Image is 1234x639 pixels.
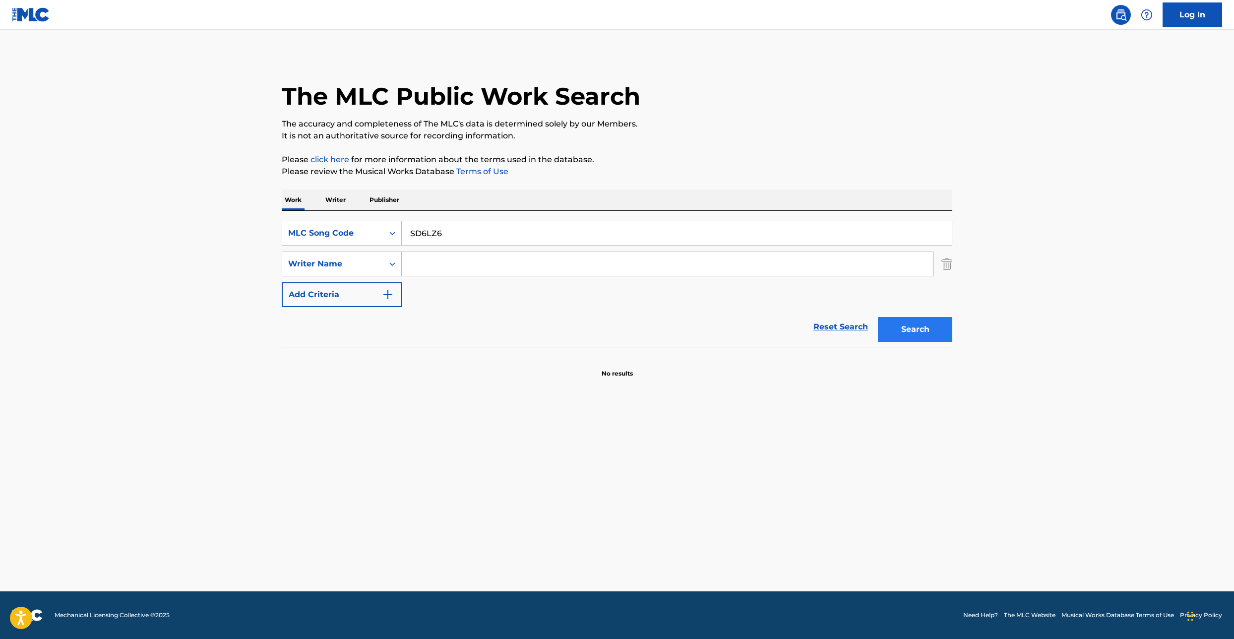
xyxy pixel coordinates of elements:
[282,130,952,142] p: It is not an authoritative source for recording information.
[1115,9,1127,21] img: search
[878,317,952,342] button: Search
[1187,601,1193,631] div: Drag
[1141,9,1153,21] img: help
[1180,611,1222,620] a: Privacy Policy
[282,81,640,111] h1: The MLC Public Work Search
[367,190,402,210] p: Publisher
[322,190,349,210] p: Writer
[310,155,349,164] a: click here
[12,7,50,22] img: MLC Logo
[1163,2,1222,27] a: Log In
[282,190,305,210] p: Work
[454,167,508,176] a: Terms of Use
[1111,5,1131,25] a: Public Search
[282,282,402,307] button: Add Criteria
[1137,5,1157,25] div: Help
[282,118,952,130] p: The accuracy and completeness of The MLC's data is determined solely by our Members.
[288,258,377,270] div: Writer Name
[282,154,952,166] p: Please for more information about the terms used in the database.
[382,289,394,301] img: 9d2ae6d4665cec9f34b9.svg
[282,166,952,178] p: Please review the Musical Works Database
[12,609,43,621] img: logo
[963,611,998,620] a: Need Help?
[282,221,952,347] form: Search Form
[55,611,170,620] span: Mechanical Licensing Collective © 2025
[808,316,873,338] a: Reset Search
[1184,591,1234,639] iframe: Chat Widget
[1061,611,1174,620] a: Musical Works Database Terms of Use
[602,357,633,378] p: No results
[288,227,377,239] div: MLC Song Code
[941,252,952,276] img: Delete Criterion
[1004,611,1055,620] a: The MLC Website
